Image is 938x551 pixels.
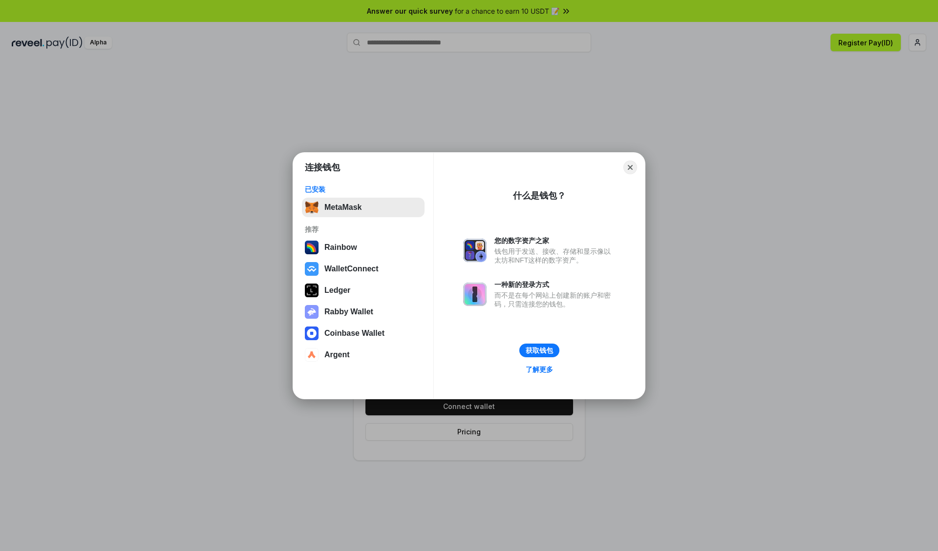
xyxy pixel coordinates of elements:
[302,324,425,343] button: Coinbase Wallet
[305,225,422,234] div: 推荐
[305,162,340,173] h1: 连接钱包
[305,305,319,319] img: svg+xml,%3Csvg%20xmlns%3D%22http%3A%2F%2Fwww.w3.org%2F2000%2Fsvg%22%20fill%3D%22none%22%20viewBox...
[302,302,425,322] button: Rabby Wallet
[519,344,559,357] button: 获取钱包
[513,190,566,202] div: 什么是钱包？
[324,286,350,295] div: Ledger
[305,262,319,276] img: svg+xml,%3Csvg%20width%3D%2228%22%20height%3D%2228%22%20viewBox%3D%220%200%2028%2028%22%20fill%3D...
[494,291,616,308] div: 而不是在每个网站上创建新的账户和密码，只需连接您的钱包。
[305,284,319,297] img: svg+xml,%3Csvg%20xmlns%3D%22http%3A%2F%2Fwww.w3.org%2F2000%2Fsvg%22%20width%3D%2228%22%20height%3...
[302,345,425,365] button: Argent
[302,259,425,279] button: WalletConnect
[305,201,319,214] img: svg+xml,%3Csvg%20fill%3D%22none%22%20height%3D%2233%22%20viewBox%3D%220%200%2035%2033%22%20width%...
[526,346,553,355] div: 获取钱包
[324,350,350,359] div: Argent
[302,198,425,217] button: MetaMask
[324,307,373,316] div: Rabby Wallet
[324,243,357,252] div: Rainbow
[302,238,425,257] button: Rainbow
[463,239,487,262] img: svg+xml,%3Csvg%20xmlns%3D%22http%3A%2F%2Fwww.w3.org%2F2000%2Fsvg%22%20fill%3D%22none%22%20viewBox...
[494,280,616,289] div: 一种新的登录方式
[494,236,616,245] div: 您的数字资产之家
[305,185,422,194] div: 已安装
[463,283,487,306] img: svg+xml,%3Csvg%20xmlns%3D%22http%3A%2F%2Fwww.w3.org%2F2000%2Fsvg%22%20fill%3D%22none%22%20viewBox...
[526,365,553,374] div: 了解更多
[324,329,384,338] div: Coinbase Wallet
[623,161,637,174] button: Close
[305,327,319,340] img: svg+xml,%3Csvg%20width%3D%2228%22%20height%3D%2228%22%20viewBox%3D%220%200%2028%2028%22%20fill%3D...
[305,241,319,254] img: svg+xml,%3Csvg%20width%3D%22120%22%20height%3D%22120%22%20viewBox%3D%220%200%20120%20120%22%20fil...
[305,348,319,362] img: svg+xml,%3Csvg%20width%3D%2228%22%20height%3D%2228%22%20viewBox%3D%220%200%2028%2028%22%20fill%3D...
[494,247,616,265] div: 钱包用于发送、接收、存储和显示像以太坊和NFT这样的数字资产。
[520,363,559,376] a: 了解更多
[324,265,379,273] div: WalletConnect
[324,203,362,212] div: MetaMask
[302,281,425,300] button: Ledger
